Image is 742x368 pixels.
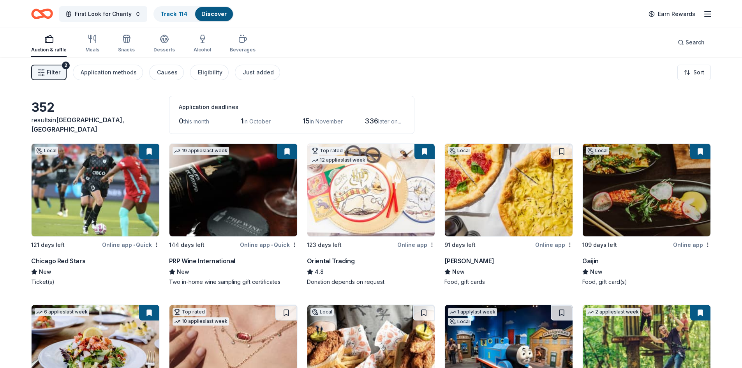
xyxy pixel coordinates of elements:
[153,31,175,57] button: Desserts
[586,147,609,155] div: Local
[31,256,85,266] div: Chicago Red Stars
[31,116,124,133] span: [GEOGRAPHIC_DATA], [GEOGRAPHIC_DATA]
[448,318,471,326] div: Local
[31,47,67,53] div: Auction & raffle
[169,143,298,286] a: Image for PRP Wine International19 applieslast week144 days leftOnline app•QuickPRP Wine Internat...
[397,240,435,250] div: Online app
[310,156,367,164] div: 12 applies last week
[677,65,711,80] button: Sort
[118,31,135,57] button: Snacks
[153,47,175,53] div: Desserts
[190,65,229,80] button: Eligibility
[365,117,378,125] span: 336
[177,267,189,276] span: New
[240,240,298,250] div: Online app Quick
[271,242,273,248] span: •
[582,256,599,266] div: Gaijin
[173,147,229,155] div: 19 applies last week
[583,144,710,236] img: Image for Gaijin
[444,278,573,286] div: Food, gift cards
[310,118,343,125] span: in November
[31,143,160,286] a: Image for Chicago Red StarsLocal121 days leftOnline app•QuickChicago Red StarsNewTicket(s)
[307,143,435,286] a: Image for Oriental TradingTop rated12 applieslast week123 days leftOnline appOriental Trading4.8D...
[452,267,465,276] span: New
[315,267,324,276] span: 4.8
[173,317,229,326] div: 10 applies last week
[149,65,184,80] button: Causes
[310,147,344,155] div: Top rated
[35,147,58,155] div: Local
[303,117,310,125] span: 15
[31,115,160,134] div: results
[686,38,705,47] span: Search
[179,102,405,112] div: Application deadlines
[85,47,99,53] div: Meals
[307,144,435,236] img: Image for Oriental Trading
[31,100,160,115] div: 352
[230,31,256,57] button: Beverages
[444,240,476,250] div: 91 days left
[62,62,70,69] div: 2
[307,278,435,286] div: Donation depends on request
[243,118,271,125] span: in October
[31,5,53,23] a: Home
[590,267,603,276] span: New
[307,240,342,250] div: 123 days left
[169,144,297,236] img: Image for PRP Wine International
[241,117,243,125] span: 1
[673,240,711,250] div: Online app
[194,31,211,57] button: Alcohol
[31,278,160,286] div: Ticket(s)
[444,256,494,266] div: [PERSON_NAME]
[672,35,711,50] button: Search
[183,118,209,125] span: this month
[157,68,178,77] div: Causes
[201,11,227,17] a: Discover
[444,143,573,286] a: Image for Bar SalottoLocal91 days leftOnline app[PERSON_NAME]NewFood, gift cards
[693,68,704,77] span: Sort
[586,308,640,316] div: 2 applies last week
[582,240,617,250] div: 109 days left
[35,308,89,316] div: 6 applies last week
[169,278,298,286] div: Two in-home wine sampling gift certificates
[75,9,132,19] span: First Look for Charity
[445,144,573,236] img: Image for Bar Salotto
[31,65,67,80] button: Filter2
[81,68,137,77] div: Application methods
[59,6,147,22] button: First Look for Charity
[378,118,401,125] span: later on...
[169,256,235,266] div: PRP Wine International
[31,116,124,133] span: in
[173,308,206,316] div: Top rated
[230,47,256,53] div: Beverages
[194,47,211,53] div: Alcohol
[102,240,160,250] div: Online app Quick
[644,7,700,21] a: Earn Rewards
[73,65,143,80] button: Application methods
[582,278,711,286] div: Food, gift card(s)
[31,31,67,57] button: Auction & raffle
[582,143,711,286] a: Image for GaijinLocal109 days leftOnline appGaijinNewFood, gift card(s)
[310,308,334,316] div: Local
[47,68,60,77] span: Filter
[448,147,471,155] div: Local
[243,68,274,77] div: Just added
[31,240,65,250] div: 121 days left
[85,31,99,57] button: Meals
[32,144,159,236] img: Image for Chicago Red Stars
[153,6,234,22] button: Track· 114Discover
[39,267,51,276] span: New
[133,242,135,248] span: •
[160,11,187,17] a: Track· 114
[235,65,280,80] button: Just added
[169,240,204,250] div: 144 days left
[535,240,573,250] div: Online app
[307,256,355,266] div: Oriental Trading
[179,117,183,125] span: 0
[198,68,222,77] div: Eligibility
[118,47,135,53] div: Snacks
[448,308,497,316] div: 1 apply last week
